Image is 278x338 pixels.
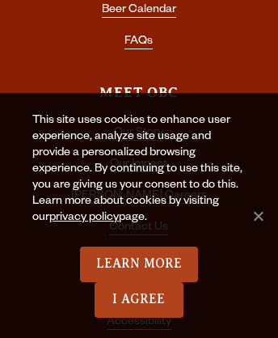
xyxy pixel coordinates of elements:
span: No [250,208,266,224]
a: Learn More [80,247,199,282]
a: I Agree [95,282,183,318]
a: privacy policy [49,212,119,225]
div: This site uses cookies to enhance user experience, analyze site usage and provide a personalized ... [32,113,246,247]
a: FAQs [124,36,153,49]
h3: Meet OBC [21,83,257,116]
a: Beer Calendar [102,4,176,18]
